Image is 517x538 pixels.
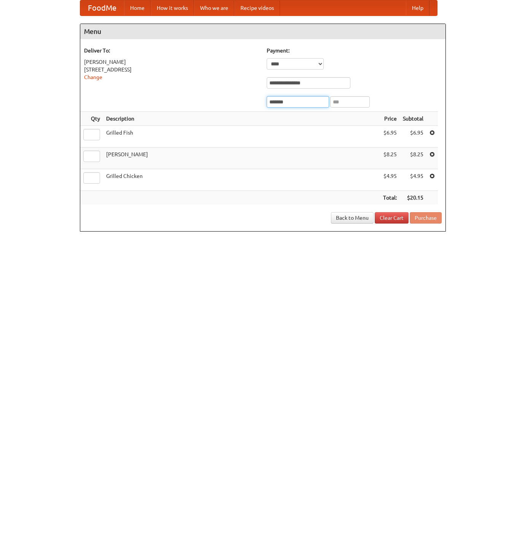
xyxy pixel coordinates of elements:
[406,0,430,16] a: Help
[331,212,374,224] a: Back to Menu
[380,169,400,191] td: $4.95
[103,126,380,148] td: Grilled Fish
[124,0,151,16] a: Home
[103,169,380,191] td: Grilled Chicken
[380,191,400,205] th: Total:
[234,0,280,16] a: Recipe videos
[80,24,445,39] h4: Menu
[400,126,426,148] td: $6.95
[80,112,103,126] th: Qty
[400,169,426,191] td: $4.95
[84,66,259,73] div: [STREET_ADDRESS]
[380,148,400,169] td: $8.25
[380,126,400,148] td: $6.95
[151,0,194,16] a: How it works
[400,148,426,169] td: $8.25
[380,112,400,126] th: Price
[267,47,442,54] h5: Payment:
[400,112,426,126] th: Subtotal
[103,148,380,169] td: [PERSON_NAME]
[84,74,102,80] a: Change
[103,112,380,126] th: Description
[84,47,259,54] h5: Deliver To:
[400,191,426,205] th: $20.15
[194,0,234,16] a: Who we are
[80,0,124,16] a: FoodMe
[375,212,409,224] a: Clear Cart
[410,212,442,224] button: Purchase
[84,58,259,66] div: [PERSON_NAME]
